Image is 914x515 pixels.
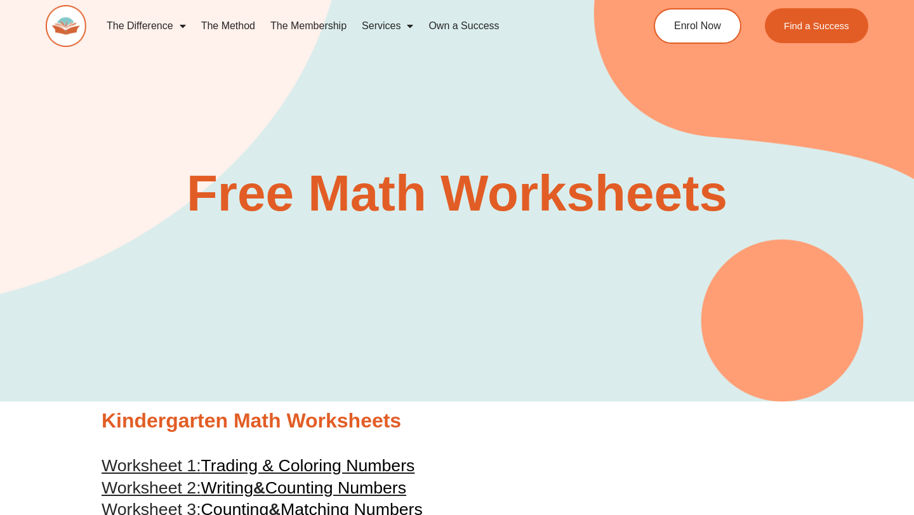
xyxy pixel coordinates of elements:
span: Writing [201,478,253,497]
span: Trading & Coloring Numbers [201,456,415,475]
a: Enrol Now [654,8,741,44]
span: Worksheet 2: [102,478,201,497]
a: The Method [194,11,263,41]
span: Find a Success [784,21,849,30]
a: The Difference [99,11,194,41]
h2: Kindergarten Math Worksheets [102,408,812,434]
nav: Menu [99,11,607,41]
a: Find a Success [765,8,868,43]
a: Services [354,11,421,41]
h2: Free Math Worksheets [95,168,819,219]
span: Worksheet 1: [102,456,201,475]
span: Enrol Now [674,21,721,31]
a: The Membership [263,11,354,41]
a: Worksheet 1:Trading & Coloring Numbers [102,456,414,475]
span: Counting Numbers [265,478,406,497]
a: Worksheet 2:Writing&Counting Numbers [102,478,406,497]
a: Own a Success [421,11,507,41]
